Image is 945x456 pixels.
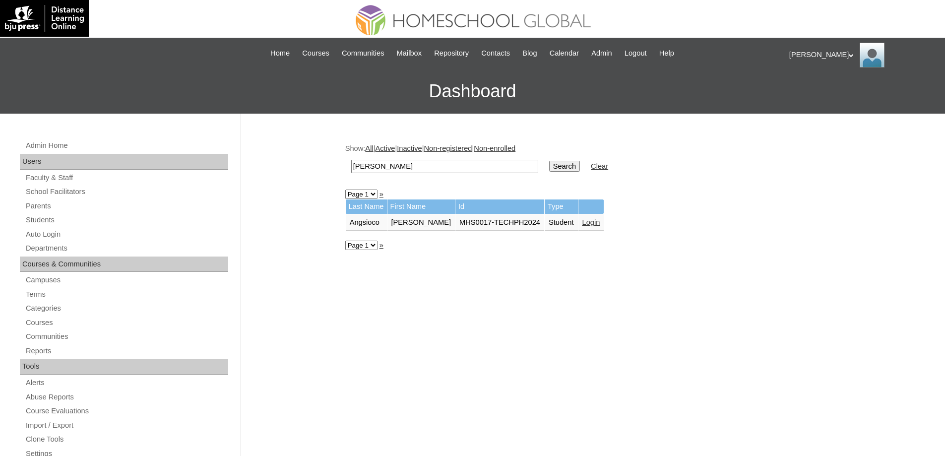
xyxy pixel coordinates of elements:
[20,359,228,375] div: Tools
[549,161,580,172] input: Search
[392,48,427,59] a: Mailbox
[5,69,940,114] h3: Dashboard
[434,48,469,59] span: Repository
[429,48,474,59] a: Repository
[346,214,387,231] td: Angsioco
[375,144,395,152] a: Active
[20,154,228,170] div: Users
[379,241,383,249] a: »
[302,48,329,59] span: Courses
[620,48,652,59] a: Logout
[455,214,544,231] td: MHS0017-TECHPH2024
[397,48,422,59] span: Mailbox
[25,274,228,286] a: Campuses
[25,419,228,432] a: Import / Export
[346,199,387,214] td: Last Name
[517,48,542,59] a: Blog
[365,144,373,152] a: All
[25,172,228,184] a: Faculty & Staff
[25,228,228,241] a: Auto Login
[345,143,836,179] div: Show: | | | |
[270,48,290,59] span: Home
[351,160,538,173] input: Search
[25,377,228,389] a: Alerts
[337,48,389,59] a: Communities
[387,214,455,231] td: [PERSON_NAME]
[25,139,228,152] a: Admin Home
[481,48,510,59] span: Contacts
[455,199,544,214] td: Id
[659,48,674,59] span: Help
[25,405,228,417] a: Course Evaluations
[25,214,228,226] a: Students
[265,48,295,59] a: Home
[582,218,600,226] a: Login
[25,242,228,255] a: Departments
[379,190,383,198] a: »
[476,48,515,59] a: Contacts
[789,43,935,67] div: [PERSON_NAME]
[474,144,515,152] a: Non-enrolled
[545,214,578,231] td: Student
[25,288,228,301] a: Terms
[550,48,579,59] span: Calendar
[545,199,578,214] td: Type
[25,433,228,446] a: Clone Tools
[25,186,228,198] a: School Facilitators
[387,199,455,214] td: First Name
[25,345,228,357] a: Reports
[20,257,228,272] div: Courses & Communities
[5,5,84,32] img: logo-white.png
[545,48,584,59] a: Calendar
[25,317,228,329] a: Courses
[397,144,422,152] a: Inactive
[25,302,228,315] a: Categories
[586,48,617,59] a: Admin
[654,48,679,59] a: Help
[342,48,384,59] span: Communities
[591,162,608,170] a: Clear
[522,48,537,59] span: Blog
[860,43,884,67] img: Ariane Ebuen
[297,48,334,59] a: Courses
[625,48,647,59] span: Logout
[25,391,228,403] a: Abuse Reports
[25,330,228,343] a: Communities
[424,144,472,152] a: Non-registered
[25,200,228,212] a: Parents
[591,48,612,59] span: Admin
